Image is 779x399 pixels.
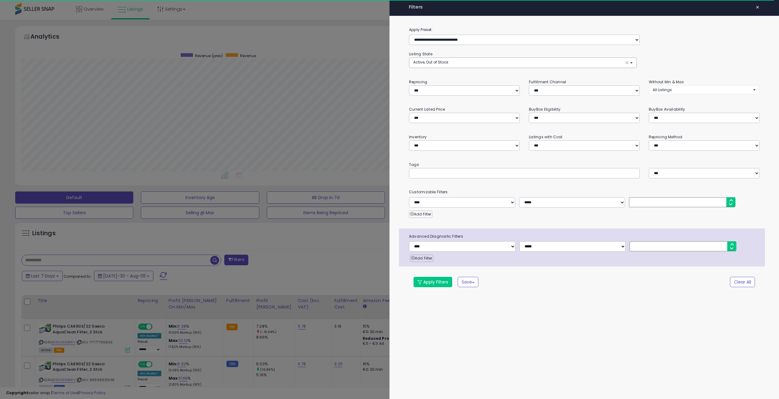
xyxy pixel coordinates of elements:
small: Listing State [409,51,432,57]
small: Fulfillment Channel [529,79,566,84]
small: Tags [404,161,764,168]
button: Clear All [730,277,755,287]
small: Repricing Method [649,134,683,139]
button: × [753,3,762,12]
button: Add Filter [409,211,432,218]
button: Active, Out of Stock × [409,58,637,68]
span: All Listings [653,87,672,92]
span: × [756,3,760,12]
span: × [625,60,629,66]
small: Current Listed Price [409,107,445,112]
button: Save [458,277,478,287]
small: BuyBox Availability [649,107,685,112]
button: Add Filter [410,255,433,262]
label: Apply Preset: [404,26,764,33]
span: Advanced Diagnostic Filters [404,233,765,240]
button: All Listings [649,85,760,94]
span: Active, Out of Stock [413,60,448,65]
small: Customizable Filters [404,189,764,195]
small: BuyBox Eligibility [529,107,561,112]
small: Without Min & Max [649,79,684,84]
small: Repricing [409,79,427,84]
small: Listings with Cost [529,134,562,139]
button: Apply Filters [414,277,452,287]
small: Inventory [409,134,427,139]
h4: Filters [409,5,760,10]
